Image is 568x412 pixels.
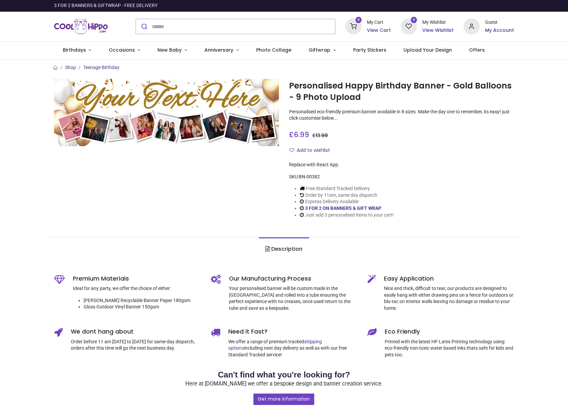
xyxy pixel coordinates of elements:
img: Cool Hippo [54,17,108,36]
span: New Baby [157,47,182,53]
span: Birthdays [63,47,86,53]
a: Logo of Cool Hippo [54,17,108,36]
div: 3 FOR 2 BANNERS & GIFTWRAP - FREE DELIVERY [54,2,157,9]
button: Add to wishlistAdd to wishlist [289,145,336,156]
div: My Wishlist [422,19,454,26]
p: Order before 11 am [DATE] to [DATE] for same-day dispatch, orders after this time will go the nex... [71,339,201,352]
li: [PERSON_NAME] Recyclable Banner Paper 180gsm [84,297,201,304]
img: Personalised Happy Birthday Banner - Gold Balloons - 9 Photo Upload [54,79,279,146]
li: Just add 3 personalised items to your cart! [300,212,394,219]
a: Giftwrap [300,42,344,59]
span: BN-00382 [299,174,320,179]
a: 0 [401,23,417,29]
span: Upload Your Design [404,47,452,53]
h5: Premium Materials [73,275,201,283]
a: View Cart [367,27,391,34]
li: Gloss Outdoor Vinyl Banner 150gsm [84,304,201,310]
h5: Need it Fast? [228,328,358,336]
p: Your personalised banner will be custom made in the [GEOGRAPHIC_DATA] and rolled into a tube ensu... [229,285,358,311]
h2: Can't find what you're looking for? [54,369,514,380]
p: Nice and thick, difficult to tear, our products are designed to easily hang with either drawing p... [384,285,514,311]
a: New Baby [149,42,196,59]
a: My Account [485,27,514,34]
li: Free Standard Tracked Delivery [300,185,394,192]
a: Get more information [253,394,314,405]
a: 3 FOR 2 ON BANNERS & GIFT WRAP [305,205,381,211]
div: Guest [485,19,514,26]
span: Party Stickers [353,47,386,53]
p: Printed with the latest HP Latex Printing technology using eco-friendly non-toxic water based ink... [385,339,514,358]
sup: 0 [356,17,362,23]
a: Birthdays [54,42,100,59]
h5: Our Manufacturing Process [229,275,358,283]
a: Description [259,237,309,261]
span: Giftwrap [309,47,330,53]
iframe: Customer reviews powered by Trustpilot [373,2,514,9]
span: 6.99 [294,130,309,139]
sup: 0 [411,17,417,23]
p: Personalised eco-friendly premium banner available in 8 sizes. Make the day one to remember, its ... [289,109,514,122]
a: Teenage Birthday [83,65,120,70]
a: View Wishlist [422,27,454,34]
span: Anniversary [204,47,233,53]
span: Occasions [109,47,135,53]
a: Occasions [100,42,149,59]
p: Ideal for any party, we offer the choice of either: [73,285,201,292]
h5: Easy Application [384,275,514,283]
p: Here at [DOMAIN_NAME] we offer a bespoke design and banner creation service. [54,380,514,388]
li: Express Delivery Available [300,198,394,205]
span: £ [289,130,309,139]
h5: We dont hang about [71,328,201,336]
a: 0 [345,23,362,29]
h5: Eco Friendly [385,328,514,336]
div: SKU: [289,174,514,180]
span: £ [312,132,328,139]
i: Add to wishlist [289,148,294,153]
span: 13.98 [316,132,328,139]
p: We offer a range of premium tracked including next day delivery as well as with our free Standard... [228,339,358,358]
div: Replace with React App. [289,162,514,168]
a: Shop [65,65,76,70]
span: Offers [469,47,485,53]
button: Submit [136,19,152,34]
li: Order by 11am, same day dispatch [300,192,394,199]
a: Anniversary [196,42,247,59]
h1: Personalised Happy Birthday Banner - Gold Balloons - 9 Photo Upload [289,80,514,103]
span: Photo Collage [256,47,291,53]
div: My Cart [367,19,391,26]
